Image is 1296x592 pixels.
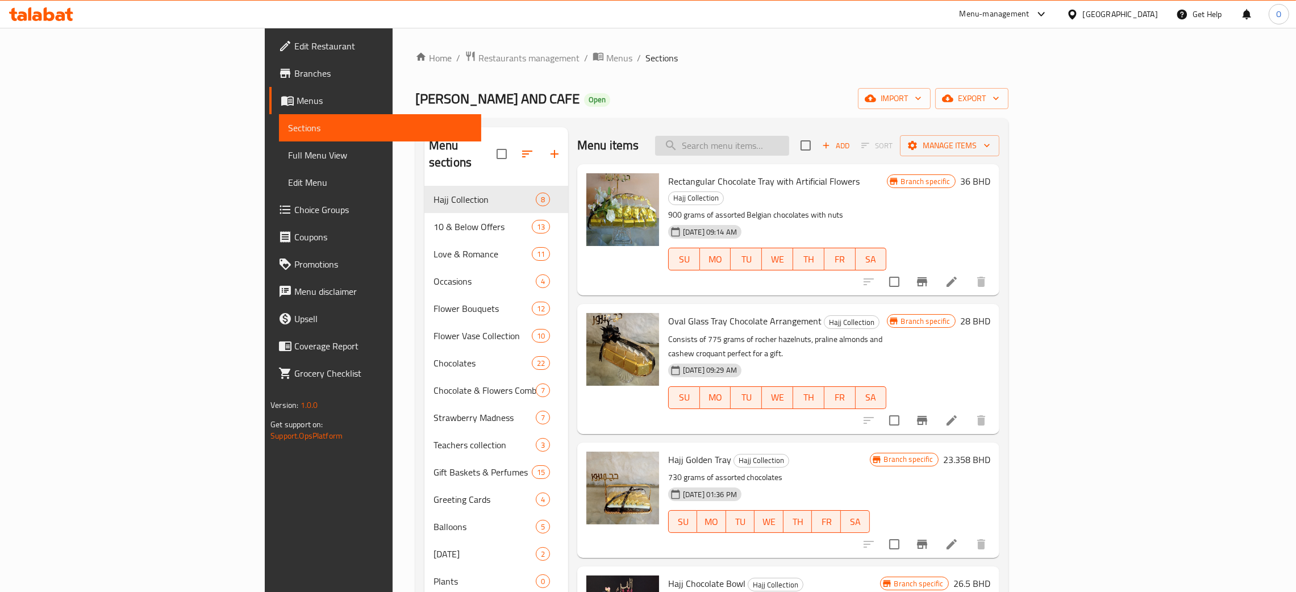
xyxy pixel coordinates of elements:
[434,574,536,588] div: Plants
[269,196,481,223] a: Choice Groups
[882,408,906,432] span: Select to update
[726,510,755,533] button: TU
[294,230,472,244] span: Coupons
[841,510,870,533] button: SA
[269,60,481,87] a: Branches
[586,452,659,524] img: Hajj Golden Tray
[532,329,550,343] div: items
[270,428,343,443] a: Support.OpsPlatform
[434,356,532,370] div: Chocolates
[748,578,803,591] div: Hajj Collection
[424,540,568,568] div: [DATE]2
[536,493,550,506] div: items
[465,51,580,65] a: Restaurants management
[434,329,532,343] span: Flower Vase Collection
[960,173,990,189] h6: 36 BHD
[584,95,610,105] span: Open
[536,438,550,452] div: items
[424,186,568,213] div: Hajj Collection8
[734,454,789,468] div: Hajj Collection
[945,275,959,289] a: Edit menu item
[536,549,549,560] span: 2
[900,135,999,156] button: Manage items
[536,576,549,587] span: 0
[434,247,532,261] div: Love & Romance
[668,248,700,270] button: SU
[424,513,568,540] div: Balloons5
[536,494,549,505] span: 4
[829,389,851,406] span: FR
[279,114,481,141] a: Sections
[1276,8,1281,20] span: O
[270,398,298,412] span: Version:
[593,51,632,65] a: Menus
[536,385,549,396] span: 7
[606,51,632,65] span: Menus
[424,213,568,240] div: 10 & Below Offers13
[945,537,959,551] a: Edit menu item
[536,411,550,424] div: items
[897,316,955,327] span: Branch specific
[860,251,882,268] span: SA
[490,142,514,166] span: Select all sections
[824,315,880,329] div: Hajj Collection
[541,140,568,168] button: Add section
[532,356,550,370] div: items
[294,257,472,271] span: Promotions
[532,358,549,369] span: 22
[762,386,793,409] button: WE
[434,547,536,561] div: Mother's Day
[668,386,700,409] button: SU
[415,51,1009,65] nav: breadcrumb
[301,398,318,412] span: 1.0.0
[705,251,727,268] span: MO
[856,248,887,270] button: SA
[269,360,481,387] a: Grocery Checklist
[269,332,481,360] a: Coverage Report
[424,268,568,295] div: Occasions4
[856,386,887,409] button: SA
[434,383,536,397] div: Chocolate & Flowers Combo
[943,452,990,468] h6: 23.358 BHD
[734,454,789,467] span: Hajj Collection
[269,278,481,305] a: Menu disclaimer
[434,493,536,506] div: Greeting Cards
[669,191,723,205] span: Hajj Collection
[784,510,812,533] button: TH
[668,470,870,485] p: 730 grams of assorted chocolates
[755,510,784,533] button: WE
[294,39,472,53] span: Edit Restaurant
[668,208,887,222] p: 900 grams of assorted Belgian chocolates with nuts
[673,251,695,268] span: SU
[668,173,860,190] span: Rectangular Chocolate Tray with Artificial Flowers
[673,389,695,406] span: SU
[824,386,856,409] button: FR
[953,576,990,591] h6: 26.5 BHD
[532,303,549,314] span: 12
[434,411,536,424] div: Strawberry Madness
[762,248,793,270] button: WE
[584,51,588,65] li: /
[424,458,568,486] div: Gift Baskets & Perfumes15
[584,93,610,107] div: Open
[788,514,808,530] span: TH
[434,465,532,479] span: Gift Baskets & Perfumes
[882,270,906,294] span: Select to update
[697,510,726,533] button: MO
[536,522,549,532] span: 5
[854,137,900,155] span: Select section first
[960,313,990,329] h6: 28 BHD
[532,222,549,232] span: 13
[867,91,922,106] span: import
[668,510,697,533] button: SU
[668,451,731,468] span: Hajj Golden Tray
[731,248,762,270] button: TU
[668,191,724,205] div: Hajj Collection
[909,407,936,434] button: Branch-specific-item
[434,220,532,234] div: 10 & Below Offers
[882,532,906,556] span: Select to update
[700,386,731,409] button: MO
[269,305,481,332] a: Upsell
[536,440,549,451] span: 3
